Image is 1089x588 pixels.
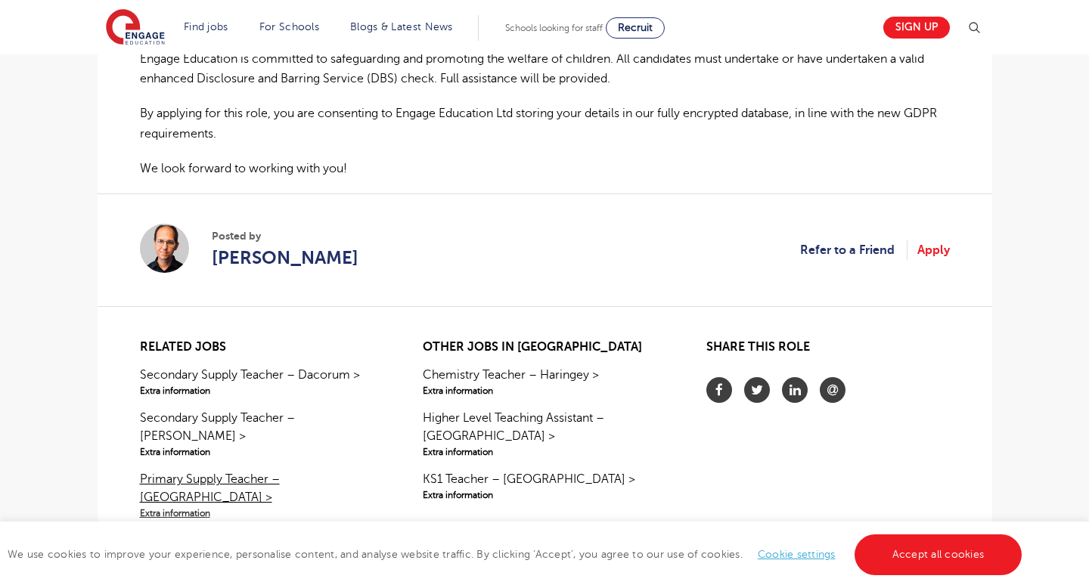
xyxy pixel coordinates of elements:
a: KS1 Teacher – [GEOGRAPHIC_DATA] >Extra information [423,470,665,502]
a: Recruit [606,17,665,39]
a: Accept all cookies [855,534,1022,575]
a: For Schools [259,21,319,32]
img: Engage Education [106,9,165,47]
h2: Related jobs [140,340,383,354]
span: Extra information [423,445,665,459]
span: Extra information [423,384,665,398]
a: Secondary Supply Teacher – [PERSON_NAME] >Extra information [140,409,383,459]
span: Extra information [140,506,383,520]
a: Higher Level Teaching Assistant – [GEOGRAPHIC_DATA] >Extra information [423,409,665,459]
p: We look forward to working with you! [140,159,950,178]
a: Blogs & Latest News [350,21,453,32]
span: Recruit [618,22,653,33]
a: Refer to a Friend [800,240,907,260]
a: Find jobs [184,21,228,32]
h2: Share this role [706,340,949,362]
a: [PERSON_NAME] [212,244,358,271]
a: Apply [917,240,950,260]
span: Extra information [140,384,383,398]
span: We use cookies to improve your experience, personalise content, and analyse website traffic. By c... [8,549,1025,560]
span: Posted by [212,228,358,244]
p: Engage Education is committed to safeguarding and promoting the welfare of children. All candidat... [140,49,950,89]
a: Sign up [883,17,950,39]
span: Extra information [423,488,665,502]
a: Cookie settings [758,549,836,560]
a: Secondary Supply Teacher – Dacorum >Extra information [140,366,383,398]
span: Extra information [140,445,383,459]
span: Schools looking for staff [505,23,603,33]
p: By applying for this role, you are consenting to Engage Education Ltd storing your details in our... [140,104,950,144]
a: Chemistry Teacher – Haringey >Extra information [423,366,665,398]
a: Primary Supply Teacher – [GEOGRAPHIC_DATA] >Extra information [140,470,383,520]
h2: Other jobs in [GEOGRAPHIC_DATA] [423,340,665,354]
